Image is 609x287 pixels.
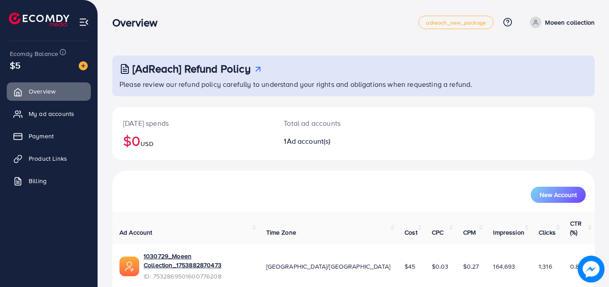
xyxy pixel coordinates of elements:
[112,16,165,29] h3: Overview
[7,105,91,123] a: My ad accounts
[266,228,296,237] span: Time Zone
[7,172,91,190] a: Billing
[463,262,479,271] span: $0.27
[284,137,383,146] h2: 1
[119,79,589,90] p: Please review our refund policy carefully to understand your rights and obligations when requesti...
[9,13,69,26] img: logo
[29,176,47,185] span: Billing
[132,62,251,75] h3: [AdReach] Refund Policy
[10,49,58,58] span: Ecomdy Balance
[531,187,586,203] button: New Account
[493,228,524,237] span: Impression
[29,109,74,118] span: My ad accounts
[570,219,582,237] span: CTR (%)
[539,228,556,237] span: Clicks
[119,257,139,276] img: ic-ads-acc.e4c84228.svg
[79,17,89,27] img: menu
[123,132,262,149] h2: $0
[526,17,595,28] a: Moeen collection
[79,61,88,70] img: image
[570,262,579,271] span: 0.8
[123,118,262,129] p: [DATE] spends
[29,132,54,141] span: Payment
[266,262,391,271] span: [GEOGRAPHIC_DATA]/[GEOGRAPHIC_DATA]
[463,228,476,237] span: CPM
[7,82,91,100] a: Overview
[287,136,331,146] span: Ad account(s)
[144,272,252,281] span: ID: 7532869501600776208
[284,118,383,129] p: Total ad accounts
[29,87,55,96] span: Overview
[119,228,153,237] span: Ad Account
[432,262,449,271] span: $0.03
[7,127,91,145] a: Payment
[545,17,595,28] p: Moeen collection
[144,252,252,270] a: 1030729_Moeen Collection_1753882870473
[29,154,67,163] span: Product Links
[141,139,153,148] span: USD
[539,262,552,271] span: 1,316
[426,20,486,26] span: adreach_new_package
[418,16,494,29] a: adreach_new_package
[405,262,415,271] span: $45
[580,258,602,280] img: image
[493,262,515,271] span: 164,693
[432,228,443,237] span: CPC
[540,192,577,198] span: New Account
[405,228,417,237] span: Cost
[7,150,91,167] a: Product Links
[10,59,21,72] span: $5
